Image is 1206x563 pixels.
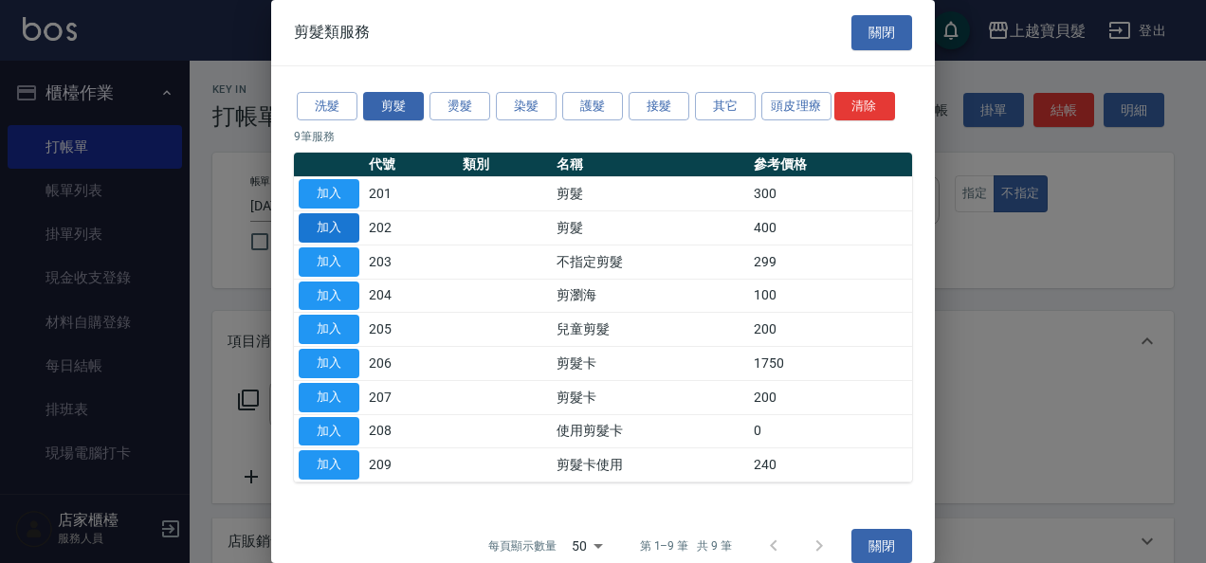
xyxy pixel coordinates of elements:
td: 剪髮 [552,211,749,245]
td: 使用剪髮卡 [552,414,749,448]
td: 剪髮卡 [552,347,749,381]
p: 第 1–9 筆 共 9 筆 [640,537,732,554]
button: 加入 [299,247,359,277]
button: 清除 [834,92,895,121]
td: 不指定剪髮 [552,245,749,279]
td: 兒童剪髮 [552,313,749,347]
p: 9 筆服務 [294,128,912,145]
button: 關閉 [851,15,912,50]
button: 加入 [299,450,359,480]
td: 209 [364,448,458,482]
td: 0 [749,414,912,448]
td: 206 [364,347,458,381]
th: 名稱 [552,153,749,177]
td: 299 [749,245,912,279]
button: 加入 [299,281,359,311]
td: 201 [364,177,458,211]
td: 剪髮卡 [552,380,749,414]
p: 每頁顯示數量 [488,537,557,554]
td: 240 [749,448,912,482]
th: 代號 [364,153,458,177]
button: 洗髮 [297,92,357,121]
td: 205 [364,313,458,347]
button: 剪髮 [363,92,424,121]
td: 100 [749,279,912,313]
button: 加入 [299,417,359,446]
th: 類別 [458,153,552,177]
td: 207 [364,380,458,414]
td: 203 [364,245,458,279]
th: 參考價格 [749,153,912,177]
button: 加入 [299,383,359,412]
button: 接髮 [629,92,689,121]
td: 204 [364,279,458,313]
td: 200 [749,313,912,347]
button: 頭皮理療 [761,92,831,121]
td: 剪瀏海 [552,279,749,313]
td: 300 [749,177,912,211]
td: 200 [749,380,912,414]
td: 400 [749,211,912,245]
td: 1750 [749,347,912,381]
button: 加入 [299,315,359,344]
td: 剪髮卡使用 [552,448,749,482]
td: 208 [364,414,458,448]
button: 護髮 [562,92,623,121]
button: 燙髮 [429,92,490,121]
button: 染髮 [496,92,557,121]
button: 加入 [299,179,359,209]
button: 加入 [299,349,359,378]
button: 加入 [299,213,359,243]
span: 剪髮類服務 [294,23,370,42]
td: 202 [364,211,458,245]
button: 其它 [695,92,756,121]
td: 剪髮 [552,177,749,211]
